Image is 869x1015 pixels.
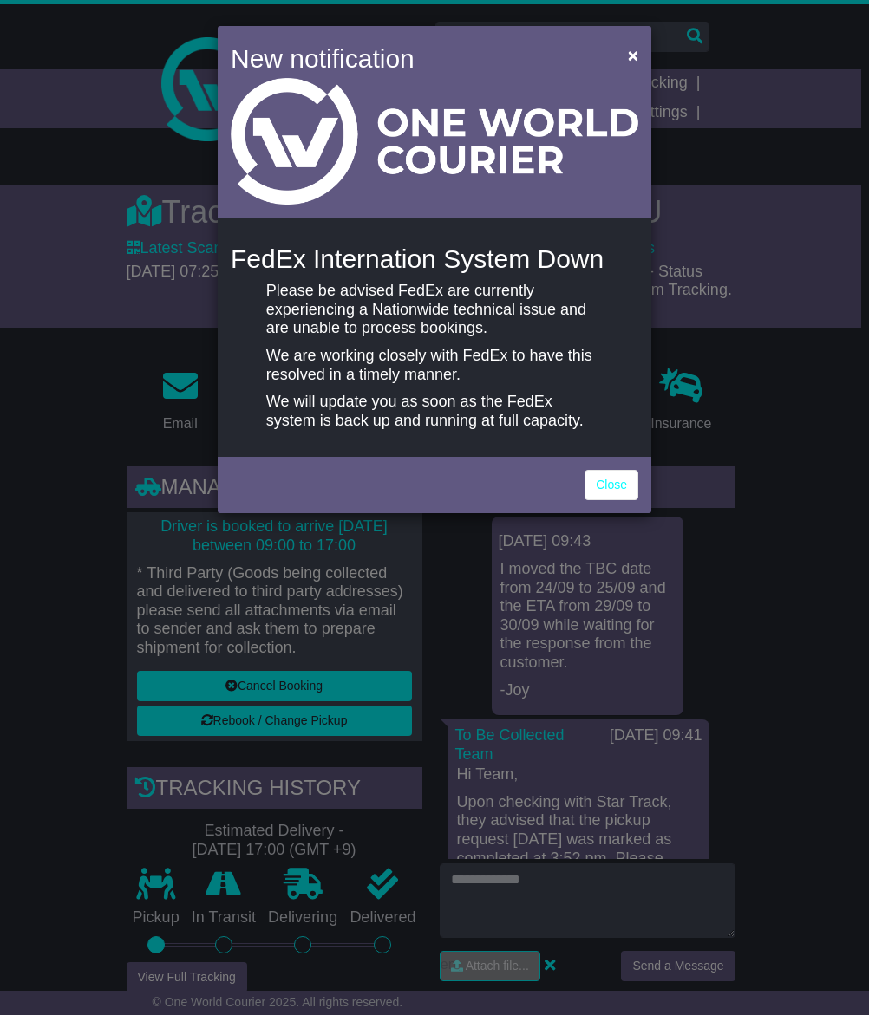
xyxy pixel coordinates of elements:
[585,470,638,500] a: Close
[266,347,603,384] p: We are working closely with FedEx to have this resolved in a timely manner.
[619,37,647,73] button: Close
[231,244,638,273] h4: FedEx Internation System Down
[231,78,638,205] img: Light
[231,39,603,78] h4: New notification
[628,45,638,65] span: ×
[266,282,603,338] p: Please be advised FedEx are currently experiencing a Nationwide technical issue and are unable to...
[266,393,603,430] p: We will update you as soon as the FedEx system is back up and running at full capacity.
